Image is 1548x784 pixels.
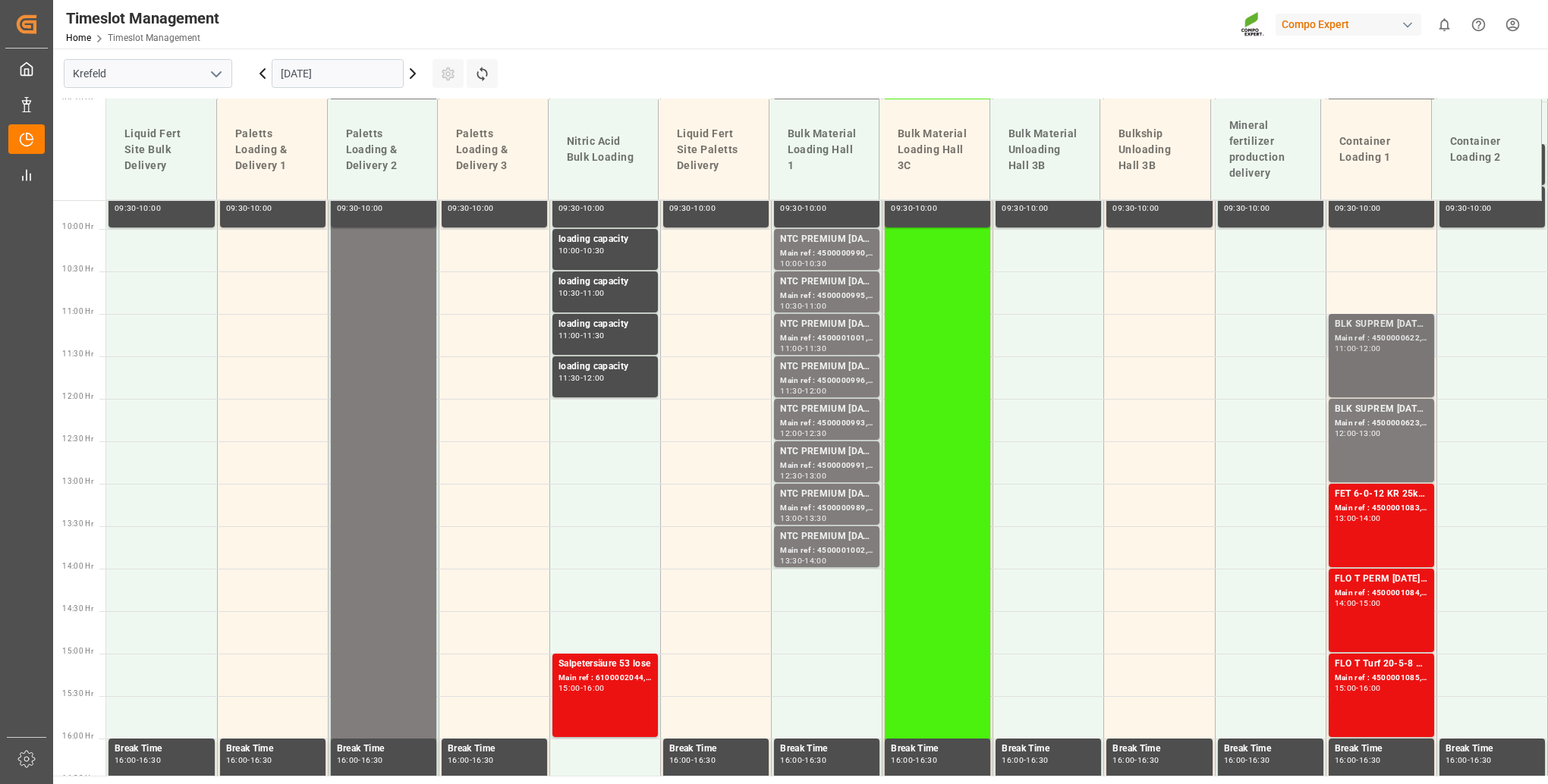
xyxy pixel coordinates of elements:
[1026,757,1048,764] div: 16:30
[1245,205,1248,212] div: -
[804,205,826,212] div: 10:00
[1224,205,1246,212] div: 09:30
[804,430,826,437] div: 12:30
[804,260,826,267] div: 10:30
[1427,8,1461,42] button: show 0 new notifications
[337,742,430,757] div: Break Time
[694,757,716,764] div: 16:30
[1356,757,1358,764] div: -
[448,205,470,212] div: 09:30
[470,757,472,764] div: -
[62,732,93,740] span: 16:00 Hr
[1276,14,1421,36] div: Compo Expert
[1248,205,1270,212] div: 10:00
[913,757,915,764] div: -
[1137,205,1159,212] div: 10:00
[1359,205,1381,212] div: 10:00
[62,222,93,230] span: 10:00 Hr
[139,757,161,764] div: 16:30
[913,205,915,212] div: -
[802,430,804,437] div: -
[671,120,757,180] div: Liquid Fert Site Paletts Delivery
[802,303,804,309] div: -
[62,647,93,655] span: 15:00 Hr
[62,604,93,613] span: 14:30 Hr
[1333,127,1419,171] div: Container Loading 1
[583,685,605,691] div: 16:00
[1335,402,1428,417] div: BLK SUPREM [DATE] 25KG (x42) INT MTO
[250,757,272,764] div: 16:30
[691,205,694,212] div: -
[583,332,605,339] div: 11:30
[204,62,227,86] button: open menu
[137,757,139,764] div: -
[1335,600,1357,607] div: 14:00
[780,459,873,472] div: Main ref : 4500000991, 2000001025
[1446,742,1539,757] div: Break Time
[62,350,93,358] span: 11:30 Hr
[62,434,93,443] span: 12:30 Hr
[780,290,873,303] div: Main ref : 4500000995, 2000001025
[804,515,826,522] div: 13:30
[802,387,804,394] div: -
[1335,572,1428,587] div: FLO T PERM [DATE] 25kg (x42) INT
[361,205,383,212] div: 10:00
[340,120,426,180] div: Paletts Loading & Delivery 2
[802,205,804,212] div: -
[1356,430,1358,437] div: -
[780,515,802,522] div: 13:00
[558,247,580,254] div: 10:00
[580,332,583,339] div: -
[1335,345,1357,352] div: 11:00
[1446,205,1468,212] div: 09:30
[891,205,913,212] div: 09:30
[694,205,716,212] div: 10:00
[558,657,652,672] div: Salpetersäure 53 lose
[118,120,204,180] div: Liquid Fert Site Bulk Delivery
[558,359,652,375] div: loading capacity
[139,205,161,212] div: 10:00
[1335,757,1357,764] div: 16:00
[669,205,691,212] div: 09:30
[892,120,977,180] div: Bulk Material Loading Hall 3C
[1112,757,1134,764] div: 16:00
[780,417,873,430] div: Main ref : 4500000993, 2000001025
[780,205,802,212] div: 09:30
[780,487,873,502] div: NTC PREMIUM [DATE]+3+TE BULK
[1446,757,1468,764] div: 16:00
[62,392,93,400] span: 12:00 Hr
[62,774,93,782] span: 16:30 Hr
[1248,757,1270,764] div: 16:30
[1356,205,1358,212] div: -
[780,529,873,544] div: NTC PREMIUM [DATE]+3+TE BULK
[1470,205,1492,212] div: 10:00
[1356,600,1358,607] div: -
[583,375,605,381] div: 12:00
[1112,742,1206,757] div: Break Time
[782,120,867,180] div: Bulk Material Loading Hall 1
[448,757,470,764] div: 16:00
[1335,430,1357,437] div: 12:00
[337,757,359,764] div: 16:00
[558,332,580,339] div: 11:00
[1224,757,1246,764] div: 16:00
[802,757,804,764] div: -
[561,127,647,171] div: Nitric Acid Bulk Loading
[1335,487,1428,502] div: FET 6-0-12 KR 25kg (x40) EN;FET 6-0-12 KR 25kgx40 DE,AT,FR,ES,IT
[1112,205,1134,212] div: 09:30
[470,205,472,212] div: -
[64,59,232,88] input: Type to search/select
[66,7,219,30] div: Timeslot Management
[62,689,93,698] span: 15:30 Hr
[802,515,804,522] div: -
[558,317,652,332] div: loading capacity
[1335,205,1357,212] div: 09:30
[1335,332,1428,345] div: Main ref : 4500000622, 2000000565
[1002,757,1024,764] div: 16:00
[802,260,804,267] div: -
[780,375,873,387] div: Main ref : 4500000996, 2000001025
[1335,742,1428,757] div: Break Time
[780,274,873,290] div: NTC PREMIUM [DATE]+3+TE BULK
[115,742,209,757] div: Break Time
[1112,120,1198,180] div: Bulkship Unloading Hall 3B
